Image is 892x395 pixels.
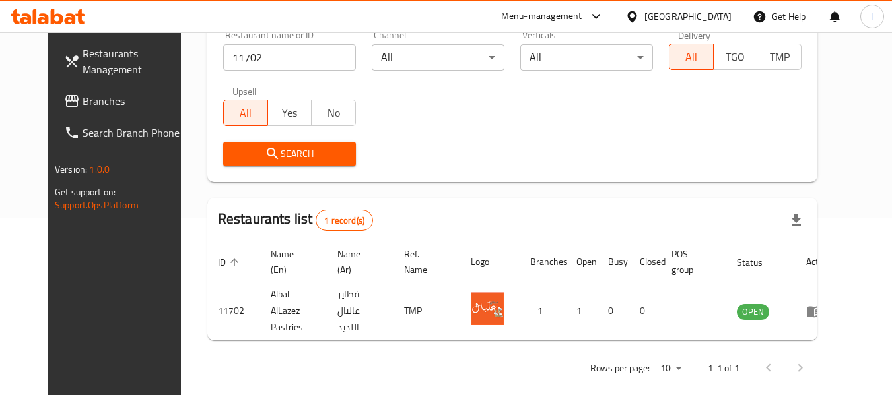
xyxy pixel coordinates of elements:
th: Branches [520,242,566,282]
td: Albal AlLazez Pastries [260,282,327,340]
th: Action [796,242,841,282]
span: Search Branch Phone [83,125,187,140]
button: TGO [713,44,758,70]
span: ID [218,255,243,270]
span: Ref. Name [404,246,444,278]
label: Upsell [232,86,257,96]
span: Name (En) [271,246,311,278]
td: 11702 [207,282,260,340]
div: Export file [780,204,812,236]
td: 1 [520,282,566,340]
span: TMP [763,47,796,67]
span: Version: [55,161,87,178]
td: فطاير عالبال اللذيذ [327,282,394,340]
th: Closed [629,242,661,282]
button: TMP [757,44,802,70]
a: Restaurants Management [53,38,197,85]
td: 0 [629,282,661,340]
span: 1.0.0 [89,161,110,178]
span: TGO [719,47,753,67]
div: [GEOGRAPHIC_DATA] [644,9,732,24]
a: Branches [53,85,197,117]
span: 1 record(s) [316,214,372,227]
div: Menu [806,303,831,319]
a: Support.OpsPlatform [55,197,139,214]
span: Search [234,146,345,162]
div: Menu-management [501,9,582,24]
p: Rows per page: [590,360,650,377]
table: enhanced table [207,242,841,340]
span: All [229,104,263,123]
div: Rows per page: [655,359,687,379]
span: l [871,9,873,24]
span: Get support on: [55,183,116,200]
th: Open [566,242,598,282]
span: POS group [671,246,710,278]
span: Restaurants Management [83,46,187,77]
button: All [669,44,714,70]
span: All [675,47,708,67]
span: No [317,104,351,123]
button: All [223,100,268,126]
h2: Restaurants list [218,209,373,231]
td: TMP [394,282,460,340]
label: Delivery [678,30,711,40]
div: All [372,44,504,71]
div: All [520,44,653,71]
p: 1-1 of 1 [708,360,739,377]
span: Status [737,255,780,270]
button: Search [223,142,356,166]
span: OPEN [737,304,769,319]
img: Albal AlLazez Pastries [471,292,504,325]
th: Busy [598,242,629,282]
button: No [311,100,356,126]
th: Logo [460,242,520,282]
td: 0 [598,282,629,340]
button: Yes [267,100,312,126]
a: Search Branch Phone [53,117,197,148]
span: Branches [83,93,187,109]
td: 1 [566,282,598,340]
span: Name (Ar) [337,246,378,278]
input: Search for restaurant name or ID.. [223,44,356,71]
span: Yes [273,104,307,123]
